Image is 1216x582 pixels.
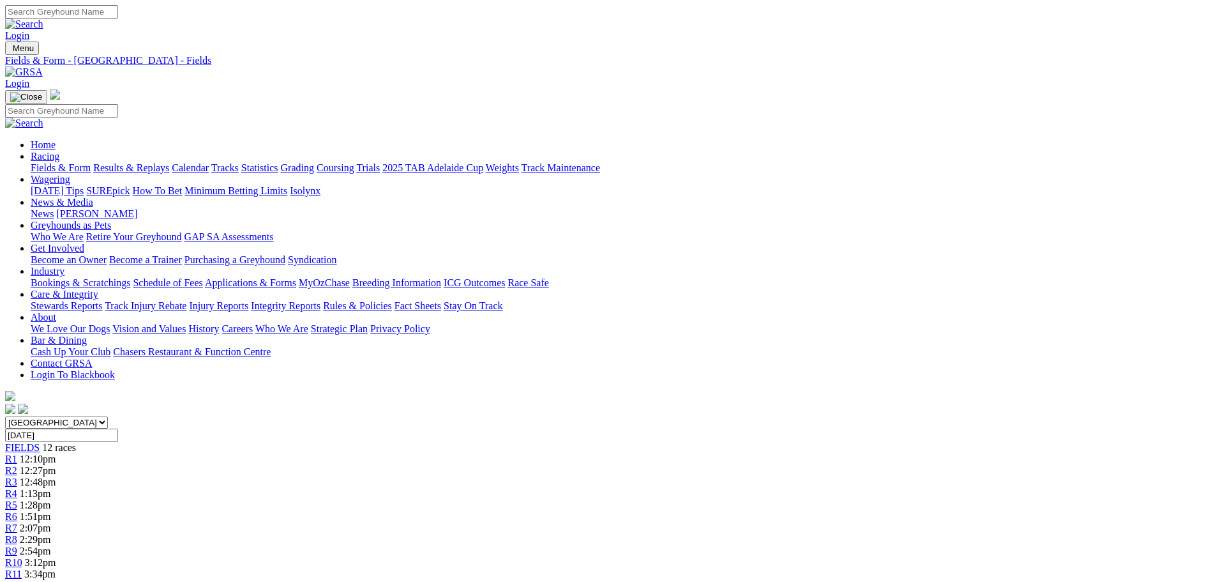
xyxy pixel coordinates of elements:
[5,442,40,453] a: FIELDS
[31,300,102,311] a: Stewards Reports
[5,404,15,414] img: facebook.svg
[42,442,76,453] span: 12 races
[5,477,17,487] a: R3
[20,500,51,510] span: 1:28pm
[20,534,51,545] span: 2:29pm
[370,323,430,334] a: Privacy Policy
[93,162,169,173] a: Results & Replays
[184,185,287,196] a: Minimum Betting Limits
[31,289,98,300] a: Care & Integrity
[5,465,17,476] a: R2
[20,546,51,556] span: 2:54pm
[18,404,28,414] img: twitter.svg
[10,92,42,102] img: Close
[133,185,183,196] a: How To Bet
[486,162,519,173] a: Weights
[205,277,296,288] a: Applications & Forms
[31,323,1211,335] div: About
[5,30,29,41] a: Login
[444,300,502,311] a: Stay On Track
[31,277,1211,289] div: Industry
[251,300,320,311] a: Integrity Reports
[20,511,51,522] span: 1:51pm
[31,197,93,208] a: News & Media
[50,89,60,100] img: logo-grsa-white.png
[31,151,59,162] a: Racing
[255,323,308,334] a: Who We Are
[31,243,84,254] a: Get Involved
[5,429,118,442] input: Select date
[507,277,548,288] a: Race Safe
[5,500,17,510] a: R5
[25,557,56,568] span: 3:12pm
[31,312,56,323] a: About
[133,277,202,288] a: Schedule of Fees
[13,43,34,53] span: Menu
[31,358,92,369] a: Contact GRSA
[31,231,84,242] a: Who We Are
[24,569,56,579] span: 3:34pm
[31,185,1211,197] div: Wagering
[5,42,39,55] button: Toggle navigation
[31,346,110,357] a: Cash Up Your Club
[5,454,17,464] span: R1
[31,139,56,150] a: Home
[522,162,600,173] a: Track Maintenance
[31,323,110,334] a: We Love Our Dogs
[211,162,239,173] a: Tracks
[184,254,285,265] a: Purchasing a Greyhound
[311,323,368,334] a: Strategic Plan
[221,323,253,334] a: Careers
[31,220,111,231] a: Greyhounds as Pets
[31,231,1211,243] div: Greyhounds as Pets
[5,534,17,545] a: R8
[5,557,22,568] span: R10
[382,162,483,173] a: 2025 TAB Adelaide Cup
[5,569,22,579] a: R11
[20,477,56,487] span: 12:48pm
[31,162,1211,174] div: Racing
[5,523,17,533] span: R7
[5,55,1211,66] a: Fields & Form - [GEOGRAPHIC_DATA] - Fields
[356,162,380,173] a: Trials
[20,465,56,476] span: 12:27pm
[5,19,43,30] img: Search
[56,208,137,219] a: [PERSON_NAME]
[5,511,17,522] a: R6
[20,454,56,464] span: 12:10pm
[5,78,29,89] a: Login
[5,546,17,556] a: R9
[20,523,51,533] span: 2:07pm
[5,66,43,78] img: GRSA
[31,277,130,288] a: Bookings & Scratchings
[112,323,186,334] a: Vision and Values
[184,231,274,242] a: GAP SA Assessments
[5,118,43,129] img: Search
[31,174,70,185] a: Wagering
[31,346,1211,358] div: Bar & Dining
[189,300,248,311] a: Injury Reports
[352,277,441,288] a: Breeding Information
[299,277,350,288] a: MyOzChase
[290,185,320,196] a: Isolynx
[288,254,336,265] a: Syndication
[105,300,186,311] a: Track Injury Rebate
[5,5,118,19] input: Search
[444,277,505,288] a: ICG Outcomes
[109,254,182,265] a: Become a Trainer
[241,162,278,173] a: Statistics
[31,185,84,196] a: [DATE] Tips
[31,335,87,346] a: Bar & Dining
[5,488,17,499] a: R4
[188,323,219,334] a: History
